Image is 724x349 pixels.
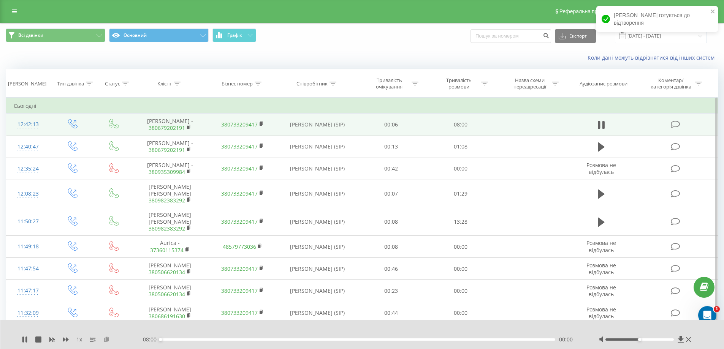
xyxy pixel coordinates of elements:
[559,336,573,343] span: 00:00
[134,114,206,136] td: [PERSON_NAME] -
[6,28,105,42] button: Всі дзвінки
[14,306,43,321] div: 11:32:09
[356,158,426,180] td: 00:42
[555,29,596,43] button: Експорт
[14,139,43,154] div: 12:40:47
[638,338,641,341] div: Accessibility label
[8,81,46,87] div: [PERSON_NAME]
[150,246,184,254] a: 37360115374
[76,336,82,343] span: 1 x
[426,280,496,302] td: 00:00
[221,165,258,172] a: 380733209417
[149,168,185,175] a: 380935309984
[509,77,550,90] div: Назва схеми переадресації
[649,77,693,90] div: Коментар/категорія дзвінка
[222,81,253,87] div: Бізнес номер
[559,8,615,14] span: Реферальна програма
[426,158,496,180] td: 00:00
[426,136,496,158] td: 01:08
[279,258,356,280] td: [PERSON_NAME] (SIP)
[141,336,160,343] span: - 08:00
[710,8,716,16] button: close
[426,114,496,136] td: 08:00
[223,243,256,250] a: 48579773036
[221,121,258,128] a: 380733209417
[586,284,616,298] span: Розмова не відбулась
[14,186,43,201] div: 12:08:23
[212,28,256,42] button: Графік
[586,239,616,253] span: Розмова не відбулась
[356,236,426,258] td: 00:08
[426,302,496,324] td: 00:00
[356,280,426,302] td: 00:23
[714,306,720,312] span: 1
[221,265,258,272] a: 380733209417
[134,136,206,158] td: [PERSON_NAME] -
[426,236,496,258] td: 00:00
[149,225,185,232] a: 380982383292
[698,306,716,324] iframe: Intercom live chat
[57,81,84,87] div: Тип дзвінка
[356,258,426,280] td: 00:46
[18,32,43,38] span: Всі дзвінки
[109,28,209,42] button: Основний
[105,81,120,87] div: Статус
[426,208,496,236] td: 13:28
[221,287,258,294] a: 380733209417
[134,302,206,324] td: [PERSON_NAME]
[279,180,356,208] td: [PERSON_NAME] (SIP)
[6,98,718,114] td: Сьогодні
[149,146,185,153] a: 380679202191
[439,77,479,90] div: Тривалість розмови
[356,302,426,324] td: 00:44
[134,280,206,302] td: [PERSON_NAME]
[596,6,718,32] div: [PERSON_NAME] готується до відтворення
[157,81,172,87] div: Клієнт
[279,114,356,136] td: [PERSON_NAME] (SIP)
[279,236,356,258] td: [PERSON_NAME] (SIP)
[159,338,162,341] div: Accessibility label
[14,239,43,254] div: 11:49:18
[134,258,206,280] td: [PERSON_NAME]
[588,54,718,61] a: Коли дані можуть відрізнятися вiд інших систем
[221,143,258,150] a: 380733209417
[14,214,43,229] div: 11:50:27
[279,136,356,158] td: [PERSON_NAME] (SIP)
[356,114,426,136] td: 00:06
[586,262,616,276] span: Розмова не відбулась
[14,117,43,132] div: 12:42:13
[134,180,206,208] td: [PERSON_NAME] [PERSON_NAME]
[14,161,43,176] div: 12:35:24
[356,208,426,236] td: 00:08
[134,158,206,180] td: [PERSON_NAME] -
[149,124,185,131] a: 380679202191
[134,208,206,236] td: [PERSON_NAME] [PERSON_NAME]
[279,280,356,302] td: [PERSON_NAME] (SIP)
[279,208,356,236] td: [PERSON_NAME] (SIP)
[279,302,356,324] td: [PERSON_NAME] (SIP)
[149,291,185,298] a: 380506620134
[149,268,185,276] a: 380506620134
[14,283,43,298] div: 11:47:17
[426,258,496,280] td: 00:00
[356,180,426,208] td: 00:07
[14,261,43,276] div: 11:47:54
[221,309,258,316] a: 380733209417
[149,313,185,320] a: 380686191630
[356,136,426,158] td: 00:13
[221,218,258,225] a: 380733209417
[586,161,616,175] span: Розмова не відбулась
[149,197,185,204] a: 380982383292
[134,236,206,258] td: Aurica -
[580,81,627,87] div: Аудіозапис розмови
[296,81,328,87] div: Співробітник
[471,29,551,43] input: Пошук за номером
[426,180,496,208] td: 01:29
[279,158,356,180] td: [PERSON_NAME] (SIP)
[221,190,258,197] a: 380733209417
[586,306,616,320] span: Розмова не відбулась
[369,77,410,90] div: Тривалість очікування
[227,33,242,38] span: Графік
